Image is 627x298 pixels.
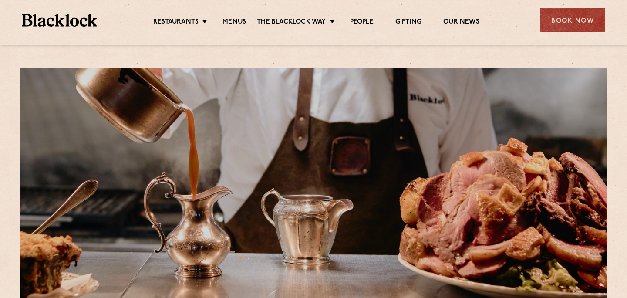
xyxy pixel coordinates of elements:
a: Our News [443,18,479,27]
a: Restaurants [153,18,199,27]
a: People [350,18,374,27]
a: Menus [222,18,246,27]
a: Gifting [395,18,421,27]
img: BL_Textured_Logo-footer-cropped.svg [22,14,97,27]
div: Book Now [540,8,605,32]
a: The Blacklock Way [257,18,326,27]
